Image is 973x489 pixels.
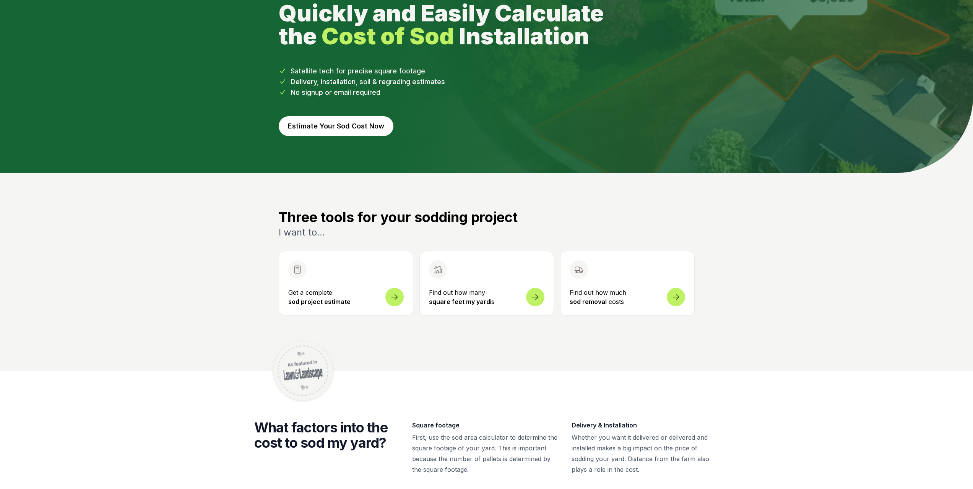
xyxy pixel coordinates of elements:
[570,298,607,305] strong: sod removal
[419,251,554,316] a: Find out how many square feet my yardis
[279,87,695,98] li: No signup or email required
[570,288,685,306] p: Find out how much costs
[429,288,544,306] p: Find out how many is
[412,432,559,475] p: First, use the sod area calculator to determine the square footage of your yard. This is importan...
[279,2,621,47] h1: Quickly and Easily Calculate the Installation
[412,78,445,86] span: estimates
[288,288,404,306] p: Get a complete
[288,298,351,305] strong: sod project estimate
[279,226,695,239] p: I want to...
[560,251,695,316] a: Find out how much sod removal costs
[279,210,695,225] h3: Three tools for your sodding project
[322,22,454,50] strong: Cost of Sod
[279,251,413,316] button: Open sod measurement and cost calculator
[429,298,490,305] strong: square feet my yard
[412,420,559,431] h3: Square footage
[279,116,393,136] button: Estimate Your Sod Cost Now
[270,337,337,405] img: Featured in Lawn & Landscape magazine badge
[572,432,719,475] p: Whether you want it delivered or delivered and installed makes a big impact on the price of soddi...
[279,76,695,87] li: Delivery, installation, soil & regrading
[572,420,719,431] h3: Delivery & Installation
[279,66,695,76] li: Satellite tech for precise square footage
